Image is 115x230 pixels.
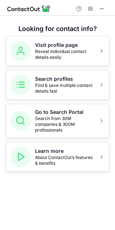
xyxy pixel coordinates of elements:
[10,75,31,95] img: Search profiles
[10,41,31,61] img: Visit profile page
[6,104,109,138] button: Go to Search PortalSearch from 30M companies & 300M professionals
[7,4,51,13] img: ContactOut v5.3.10
[35,147,94,155] h5: Learn more
[35,109,94,116] h5: Go to Search Portal
[35,83,94,94] span: Find & save multiple contact details fast
[35,49,94,60] span: Reveal individual contact details easily
[6,70,109,99] button: Search profilesFind & save multiple contact details fast
[6,142,109,172] button: Learn moreAbout ContactOut’s features & benefits
[35,155,94,166] span: About ContactOut’s features & benefits
[6,36,109,66] button: Visit profile pageReveal individual contact details easily
[10,147,31,167] img: Learn more
[35,75,94,83] h5: Search profiles
[35,116,94,133] span: Search from 30M companies & 300M professionals
[35,41,94,49] h5: Visit profile page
